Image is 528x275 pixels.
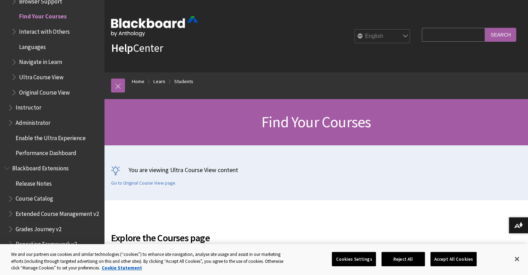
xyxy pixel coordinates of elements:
[174,77,193,86] a: Students
[153,77,165,86] a: Learn
[102,265,142,271] a: More information about your privacy, opens in a new tab
[19,11,67,20] span: Find Your Courses
[16,132,86,141] span: Enable the Ultra Experience
[19,56,62,66] span: Navigate in Learn
[111,16,198,37] img: Blackboard by Anthology
[16,238,77,248] span: Reporting Framework v2
[16,193,53,202] span: Course Catalog
[382,252,425,266] button: Reject All
[16,102,41,111] span: Instructor
[16,178,52,187] span: Release Notes
[485,28,516,41] input: Search
[111,180,176,186] a: Go to Original Course View page.
[16,147,76,157] span: Performance Dashboard
[509,251,525,267] button: Close
[16,223,61,233] span: Grades Journey v2
[111,41,163,55] a: HelpCenter
[261,112,371,131] span: Find Your Courses
[16,117,50,126] span: Administrator
[16,208,99,217] span: Extended Course Management v2
[111,165,521,174] p: You are viewing Ultra Course View content
[19,87,70,96] span: Original Course View
[332,252,376,266] button: Cookies Settings
[111,41,133,55] strong: Help
[132,77,144,86] a: Home
[111,230,418,245] span: Explore the Courses page
[19,41,46,50] span: Languages
[11,251,291,272] div: We and our partners use cookies and similar technologies (“cookies”) to enhance site navigation, ...
[19,71,64,81] span: Ultra Course View
[430,252,477,266] button: Accept All Cookies
[12,162,69,172] span: Blackboard Extensions
[19,26,70,35] span: Interact with Others
[355,30,410,43] select: Site Language Selector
